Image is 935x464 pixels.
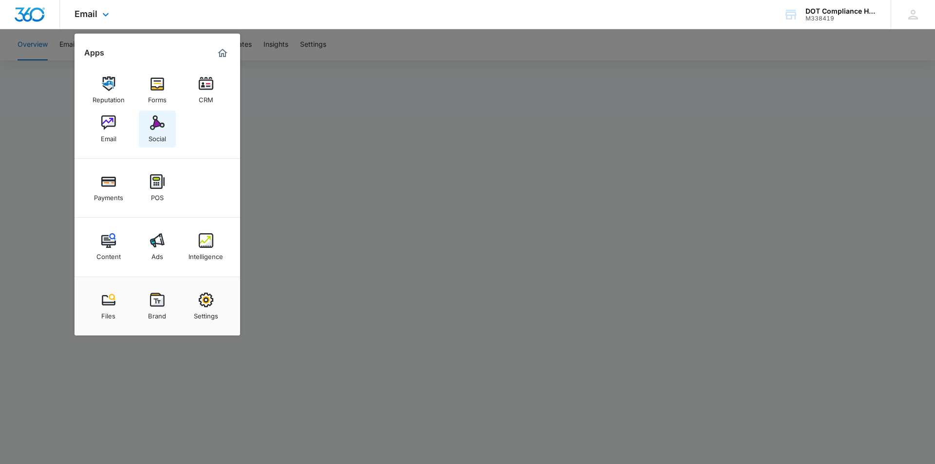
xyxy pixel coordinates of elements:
div: Settings [194,307,218,320]
div: Content [96,248,121,260]
a: Reputation [90,72,127,109]
a: Ads [139,228,176,265]
h2: Apps [84,48,104,57]
a: Forms [139,72,176,109]
a: POS [139,169,176,206]
a: Brand [139,288,176,325]
a: CRM [187,72,224,109]
div: Ads [151,248,163,260]
a: Payments [90,169,127,206]
div: CRM [199,91,213,104]
a: Content [90,228,127,265]
div: Intelligence [188,248,223,260]
div: Email [101,130,116,143]
a: Social [139,111,176,148]
div: Payments [94,189,123,202]
div: Reputation [93,91,125,104]
span: Email [75,9,97,19]
div: account name [805,7,877,15]
a: Settings [187,288,224,325]
div: POS [151,189,164,202]
a: Marketing 360® Dashboard [215,45,230,61]
div: Brand [148,307,166,320]
a: Email [90,111,127,148]
div: Social [149,130,166,143]
div: account id [805,15,877,22]
div: Forms [148,91,167,104]
a: Files [90,288,127,325]
div: Files [101,307,115,320]
a: Intelligence [187,228,224,265]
